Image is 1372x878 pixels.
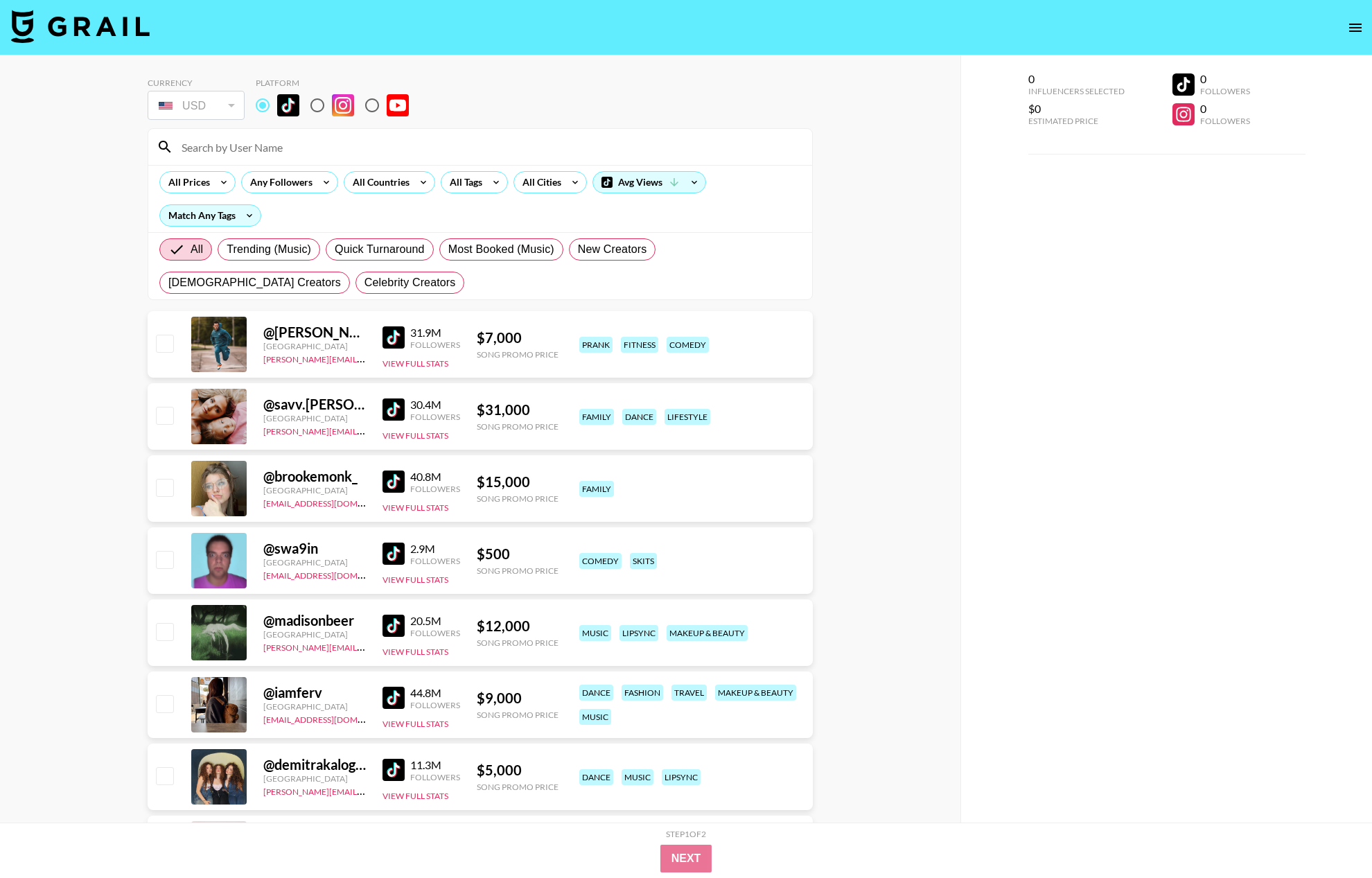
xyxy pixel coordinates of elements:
[382,719,448,729] button: View Full Stats
[660,845,712,872] button: Next
[332,94,354,116] img: Instagram
[579,769,613,785] div: dance
[263,557,366,568] div: [GEOGRAPHIC_DATA]
[263,413,366,423] div: [GEOGRAPHIC_DATA]
[263,773,366,784] div: [GEOGRAPHIC_DATA]
[477,762,559,779] div: $ 5,000
[335,241,425,258] span: Quick Turnaround
[150,94,242,118] div: USD
[1342,14,1369,42] button: open drawer
[168,274,341,291] span: [DEMOGRAPHIC_DATA] Creators
[148,78,245,88] div: Currency
[263,540,366,557] div: @ swa9in
[477,349,559,360] div: Song Promo Price
[263,485,366,495] div: [GEOGRAPHIC_DATA]
[191,241,203,258] span: All
[242,172,315,193] div: Any Followers
[1200,116,1250,126] div: Followers
[387,94,409,116] img: YouTube
[630,553,657,569] div: skits
[579,481,614,497] div: family
[441,172,485,193] div: All Tags
[382,502,448,513] button: View Full Stats
[263,756,366,773] div: @ demitrakalogeras
[410,326,460,340] div: 31.9M
[263,351,468,365] a: [PERSON_NAME][EMAIL_ADDRESS][DOMAIN_NAME]
[364,274,456,291] span: Celebrity Creators
[263,324,366,341] div: @ [PERSON_NAME].[PERSON_NAME]
[410,772,460,782] div: Followers
[410,470,460,484] div: 40.8M
[578,241,647,258] span: New Creators
[579,553,622,569] div: comedy
[410,614,460,628] div: 20.5M
[667,625,748,641] div: makeup & beauty
[410,758,460,772] div: 11.3M
[622,769,653,785] div: music
[477,493,559,504] div: Song Promo Price
[410,340,460,350] div: Followers
[477,690,559,707] div: $ 9,000
[382,791,448,801] button: View Full Stats
[263,640,468,653] a: [PERSON_NAME][EMAIL_ADDRESS][DOMAIN_NAME]
[579,337,613,353] div: prank
[477,473,559,491] div: $ 15,000
[410,484,460,494] div: Followers
[621,337,658,353] div: fitness
[477,565,559,576] div: Song Promo Price
[160,172,213,193] div: All Prices
[410,556,460,566] div: Followers
[382,358,448,369] button: View Full Stats
[382,687,405,709] img: TikTok
[263,701,366,712] div: [GEOGRAPHIC_DATA]
[477,638,559,648] div: Song Promo Price
[382,759,405,781] img: TikTok
[382,615,405,637] img: TikTok
[410,686,460,700] div: 44.8M
[263,495,403,509] a: [EMAIL_ADDRESS][DOMAIN_NAME]
[263,568,403,581] a: [EMAIL_ADDRESS][DOMAIN_NAME]
[1028,102,1125,116] div: $0
[1028,116,1125,126] div: Estimated Price
[619,625,658,641] div: lipsync
[410,628,460,638] div: Followers
[477,782,559,792] div: Song Promo Price
[671,685,707,701] div: travel
[382,647,448,657] button: View Full Stats
[410,700,460,710] div: Followers
[477,710,559,720] div: Song Promo Price
[382,326,405,349] img: TikTok
[410,412,460,422] div: Followers
[382,543,405,565] img: TikTok
[263,612,366,629] div: @ madisonbeer
[667,337,709,353] div: comedy
[173,136,804,158] input: Search by User Name
[11,10,150,43] img: Grail Talent
[263,684,366,701] div: @ iamferv
[593,172,705,193] div: Avg Views
[1200,72,1250,86] div: 0
[1200,86,1250,96] div: Followers
[448,241,554,258] span: Most Booked (Music)
[382,398,405,421] img: TikTok
[410,398,460,412] div: 30.4M
[477,545,559,563] div: $ 500
[477,329,559,346] div: $ 7,000
[477,617,559,635] div: $ 12,000
[1028,86,1125,96] div: Influencers Selected
[579,685,613,701] div: dance
[263,423,468,437] a: [PERSON_NAME][EMAIL_ADDRESS][DOMAIN_NAME]
[715,685,796,701] div: makeup & beauty
[160,205,261,226] div: Match Any Tags
[514,172,564,193] div: All Cities
[256,78,420,88] div: Platform
[622,409,656,425] div: dance
[263,784,468,797] a: [PERSON_NAME][EMAIL_ADDRESS][DOMAIN_NAME]
[263,341,366,351] div: [GEOGRAPHIC_DATA]
[382,574,448,585] button: View Full Stats
[1028,72,1125,86] div: 0
[666,829,706,839] div: Step 1 of 2
[227,241,311,258] span: Trending (Music)
[382,430,448,441] button: View Full Stats
[263,468,366,485] div: @ brookemonk_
